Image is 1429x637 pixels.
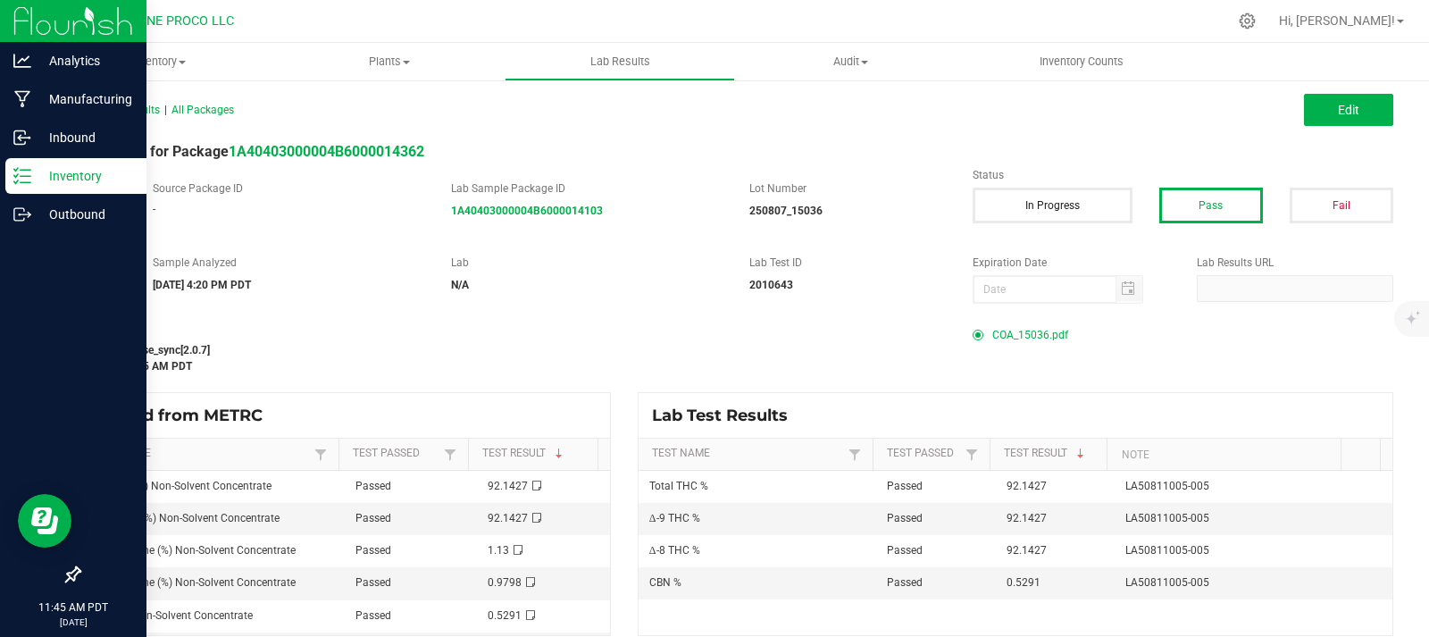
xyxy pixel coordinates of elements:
span: | [164,104,167,116]
iframe: Resource center [18,494,71,548]
th: Note [1107,439,1341,471]
button: In Progress [973,188,1132,223]
a: Filter [844,443,865,465]
span: Plants [274,54,503,70]
a: Inventory [43,43,273,80]
span: LA50811005-005 [1125,576,1209,589]
span: 0.5291 [1007,576,1040,589]
span: 92.1427 [1007,512,1047,524]
span: Passed [355,544,391,557]
a: Audit [735,43,965,80]
span: All Packages [171,104,234,116]
inline-svg: Outbound [13,205,31,223]
inline-svg: Analytics [13,52,31,70]
a: Test PassedSortable [887,447,960,461]
p: Inventory [31,165,138,187]
label: Last Modified [79,322,946,338]
span: Synced from METRC [93,406,276,425]
a: Test NameSortable [652,447,844,461]
strong: 2010643 [749,279,793,291]
span: Sortable [1074,447,1088,461]
span: Inventory Counts [1015,54,1148,70]
span: Passed [355,480,391,492]
a: Test NameSortable [93,447,309,461]
span: 92.1427 [488,512,528,524]
label: Expiration Date [973,255,1169,271]
button: Edit [1304,94,1393,126]
inline-svg: Manufacturing [13,90,31,108]
span: 92.1427 [1007,544,1047,557]
span: Hi, [PERSON_NAME]! [1279,13,1395,28]
p: [DATE] [8,616,138,629]
span: Lab Results [566,54,674,70]
label: Lot Number [749,180,946,197]
label: Lab [451,255,723,271]
label: Lab Test ID [749,255,946,271]
span: Alpha-Pinene (%) Non-Solvent Concentrate [90,576,296,589]
a: 1A40403000004B6000014103 [451,205,603,217]
span: Passed [355,609,391,622]
span: Δ-9 THC (%) Non-Solvent Concentrate [90,480,272,492]
inline-svg: Inventory [13,167,31,185]
span: COA_15036.pdf [992,322,1068,348]
a: Test ResultSortable [482,447,590,461]
button: Pass [1159,188,1263,223]
a: Test PassedSortable [353,447,439,461]
span: Passed [887,480,923,492]
label: Sample Analyzed [153,255,424,271]
p: Manufacturing [31,88,138,110]
button: Fail [1290,188,1393,223]
label: Lab Sample Package ID [451,180,723,197]
span: Inventory [43,54,273,70]
strong: [DATE] 4:20 PM PDT [153,279,251,291]
span: Beta-Myrcene (%) Non-Solvent Concentrate [90,544,296,557]
a: Lab Results [505,43,735,80]
span: 92.1427 [488,480,528,492]
span: 1.13 [488,544,509,557]
label: Source Package ID [153,180,424,197]
span: 0.9798 [488,576,522,589]
form-radio-button: Primary COA [973,330,983,340]
span: Sortable [552,447,566,461]
span: CBN % [649,576,681,589]
strong: N/A [451,279,469,291]
a: Test ResultSortable [1004,447,1099,461]
span: 0.5291 [488,609,522,622]
p: 11:45 AM PDT [8,599,138,616]
span: Passed [355,576,391,589]
a: Filter [310,443,331,465]
a: Inventory Counts [966,43,1197,80]
span: CBN (%) Non-Solvent Concentrate [90,609,253,622]
span: Edit [1338,103,1359,117]
span: - [153,203,155,215]
span: Total THC % [649,480,708,492]
span: Total THC (%) Non-Solvent Concentrate [90,512,280,524]
a: Filter [439,443,461,465]
p: Inbound [31,127,138,148]
span: LA50811005-005 [1125,544,1209,557]
span: Δ-8 THC % [649,544,700,557]
span: LA50811005-005 [1125,480,1209,492]
span: Passed [887,512,923,524]
span: LA50811005-005 [1125,512,1209,524]
a: 1A40403000004B6000014362 [229,143,424,160]
span: Lab Test Results [652,406,801,425]
span: Passed [887,544,923,557]
span: Passed [887,576,923,589]
span: Audit [736,54,965,70]
p: Analytics [31,50,138,71]
a: Filter [961,443,982,465]
div: Manage settings [1236,13,1258,29]
a: Plants [273,43,504,80]
span: Lab Result for Package [79,143,424,160]
span: 92.1427 [1007,480,1047,492]
inline-svg: Inbound [13,129,31,147]
span: Passed [355,512,391,524]
strong: 250807_15036 [749,205,823,217]
span: Δ-9 THC % [649,512,700,524]
label: Lab Results URL [1197,255,1393,271]
p: Outbound [31,204,138,225]
span: DUNE PROCO LLC [130,13,234,29]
